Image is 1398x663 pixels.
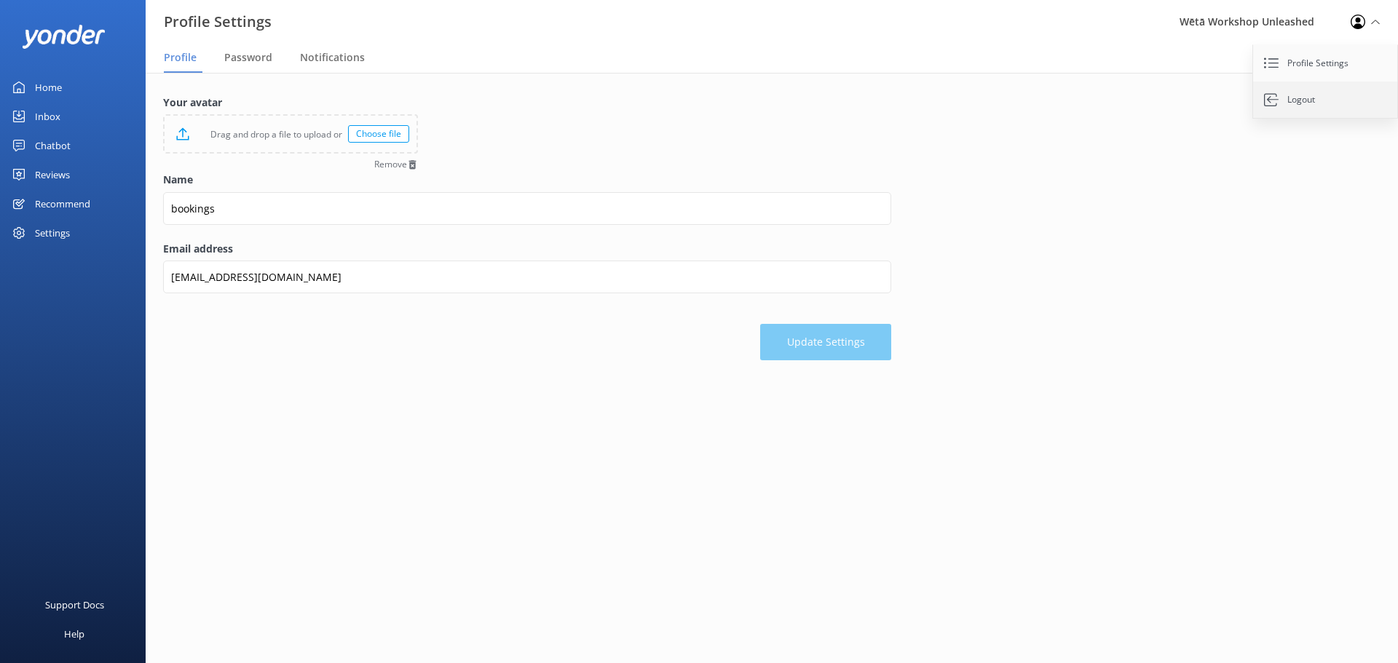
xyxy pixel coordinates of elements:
p: Drag and drop a file to upload or [189,127,348,141]
div: Choose file [348,125,409,143]
span: Remove [374,160,407,169]
span: Profile [164,50,197,65]
label: Name [163,172,891,188]
label: Your avatar [163,95,418,111]
div: Home [35,73,62,102]
h3: Profile Settings [164,10,272,33]
button: Remove [374,159,418,170]
div: Reviews [35,160,70,189]
div: Chatbot [35,131,71,160]
div: Help [64,619,84,648]
div: Settings [35,218,70,247]
img: yonder-white-logo.png [22,25,106,49]
label: Email address [163,241,891,257]
div: Support Docs [45,590,104,619]
span: Notifications [300,50,365,65]
div: Recommend [35,189,90,218]
span: Password [224,50,272,65]
div: Inbox [35,102,60,131]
